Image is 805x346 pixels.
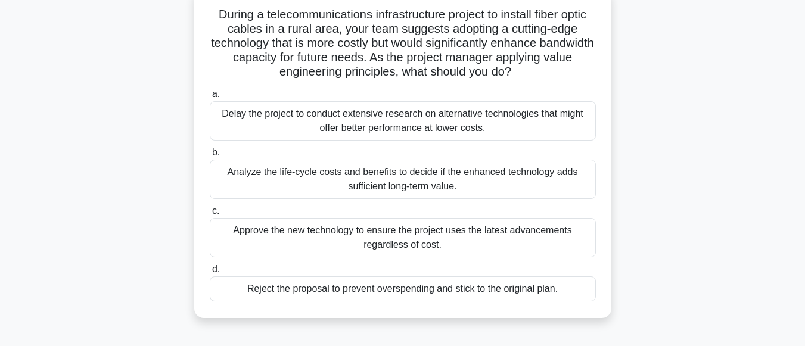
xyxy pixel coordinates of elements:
[212,147,220,157] span: b.
[210,276,596,301] div: Reject the proposal to prevent overspending and stick to the original plan.
[212,264,220,274] span: d.
[209,7,597,80] h5: During a telecommunications infrastructure project to install fiber optic cables in a rural area,...
[210,160,596,199] div: Analyze the life-cycle costs and benefits to decide if the enhanced technology adds sufficient lo...
[210,218,596,257] div: Approve the new technology to ensure the project uses the latest advancements regardless of cost.
[210,101,596,141] div: Delay the project to conduct extensive research on alternative technologies that might offer bett...
[212,205,219,216] span: c.
[212,89,220,99] span: a.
